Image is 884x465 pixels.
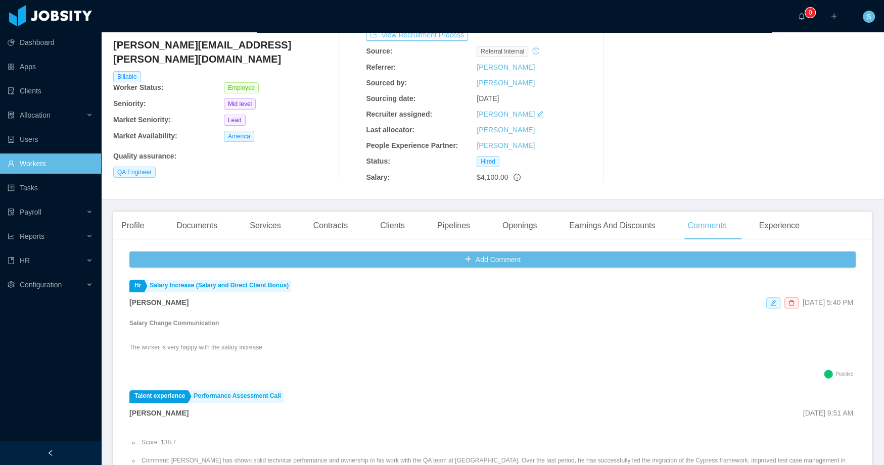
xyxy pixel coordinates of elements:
a: icon: profileTasks [8,178,93,198]
b: Recruiter assigned: [366,110,432,118]
div: Clients [372,212,413,240]
div: Openings [494,212,545,240]
i: icon: bell [798,13,805,20]
b: Referrer: [366,63,396,71]
a: icon: userWorkers [8,153,93,174]
a: [PERSON_NAME] [477,110,535,118]
b: Sourced by: [366,79,407,87]
span: America [224,131,254,142]
div: Experience [751,212,808,240]
a: icon: appstoreApps [8,57,93,77]
span: [DATE] 9:51 AM [803,409,853,417]
div: Profile [113,212,152,240]
span: Referral internal [477,46,528,57]
i: icon: line-chart [8,233,15,240]
h4: [PERSON_NAME][EMAIL_ADDRESS][PERSON_NAME][DOMAIN_NAME] [113,38,335,66]
b: Status: [366,157,390,165]
a: icon: auditClients [8,81,93,101]
i: icon: edit [537,111,544,118]
span: Payroll [20,208,41,216]
i: icon: book [8,257,15,264]
b: Worker Status: [113,83,163,91]
span: Mid level [224,98,256,110]
button: icon: exportView Recruitment Process [366,29,468,41]
span: Positive [835,371,853,377]
div: Comments [679,212,734,240]
a: icon: pie-chartDashboard [8,32,93,53]
span: Allocation [20,111,51,119]
button: icon: plusAdd Comment [129,251,856,268]
a: [PERSON_NAME] [477,126,535,134]
b: People Experience Partner: [366,141,458,149]
span: Configuration [20,281,62,289]
b: Market Seniority: [113,116,171,124]
span: QA Engineer [113,167,156,178]
sup: 0 [805,8,815,18]
b: Sourcing date: [366,94,415,102]
strong: [PERSON_NAME] [129,298,189,306]
span: [DATE] 5:40 PM [803,298,853,306]
div: Contracts [305,212,356,240]
span: Employee [224,82,259,93]
i: icon: solution [8,112,15,119]
i: icon: plus [830,13,838,20]
a: Performance Assessment Call [189,390,284,403]
i: icon: setting [8,281,15,288]
b: Source: [366,47,392,55]
a: [PERSON_NAME] [477,63,535,71]
b: Seniority: [113,99,146,108]
span: $4,100.00 [477,173,508,181]
span: Billable [113,71,141,82]
b: Quality assurance : [113,152,176,160]
div: Services [242,212,289,240]
span: Hired [477,156,499,167]
strong: Salary Change Communication [129,320,219,327]
div: Pipelines [429,212,478,240]
strong: [PERSON_NAME] [129,409,189,417]
b: Last allocator: [366,126,414,134]
i: icon: file-protect [8,209,15,216]
a: [PERSON_NAME] [477,79,535,87]
div: Documents [168,212,225,240]
span: info-circle [514,174,521,181]
a: Hr [129,280,144,292]
b: Market Availability: [113,132,177,140]
i: icon: history [532,47,539,55]
a: Talent experience [129,390,188,403]
span: Reports [20,232,44,240]
a: [PERSON_NAME] [477,141,535,149]
span: [DATE] [477,94,499,102]
span: HR [20,256,30,265]
a: Salary Increase (Salary and Direct Client Bonus) [145,280,291,292]
a: icon: robotUsers [8,129,93,149]
span: S [866,11,871,23]
a: icon: exportView Recruitment Process [366,31,468,39]
p: The worker is very happy with the salary increase. [129,343,264,352]
span: Lead [224,115,246,126]
i: icon: edit [770,300,776,306]
i: icon: delete [788,300,795,306]
b: Salary: [366,173,390,181]
li: Score: 138.7 [139,438,856,447]
div: Earnings And Discounts [561,212,663,240]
